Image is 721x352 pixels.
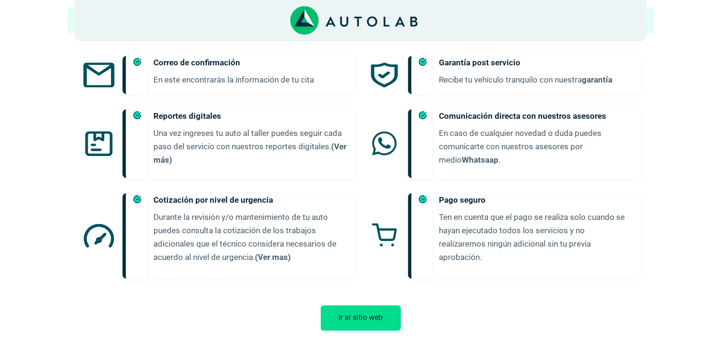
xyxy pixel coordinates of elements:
[439,56,633,69] h5: Garantía post servicio
[153,73,347,86] p: En este encontrarás la información de tu cita
[255,252,291,262] a: (Ver mas)
[582,75,612,84] a: garantía
[153,193,347,207] h5: Cotización por nivel de urgencia
[462,155,498,165] a: Whatsaap
[439,210,633,264] p: Ten en cuenta que el pago se realiza solo cuando se hayan ejecutado todos los servicios y no real...
[439,126,633,166] p: En caso de cualquier novedad o duda puedes comunicarte con nuestros asesores por medio .
[153,210,347,264] p: Durante la revisión y/o mantenimiento de tu auto puedes consulta la cotización de los trabajos ad...
[439,193,633,207] h5: Pago seguro
[439,73,633,86] p: Recibe tu vehículo tranquilo con nuestra
[153,56,347,69] h5: Correo de confirmación
[68,12,654,28] h3: Recuerda que al tomar tu servicios con tienes acceso a:
[321,305,401,331] button: Ir al sitio web
[321,313,401,322] a: Ir al sitio web
[153,142,346,165] a: (Ver más)
[290,16,417,25] a: Link al sitio de autolab
[153,109,347,123] h5: Reportes digitales
[439,109,633,123] h5: Comunicación directa con nuestros asesores
[153,126,347,166] p: Una vez ingreses tu auto al taller puedes seguir cada paso del servicio con nuestros reportes dig...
